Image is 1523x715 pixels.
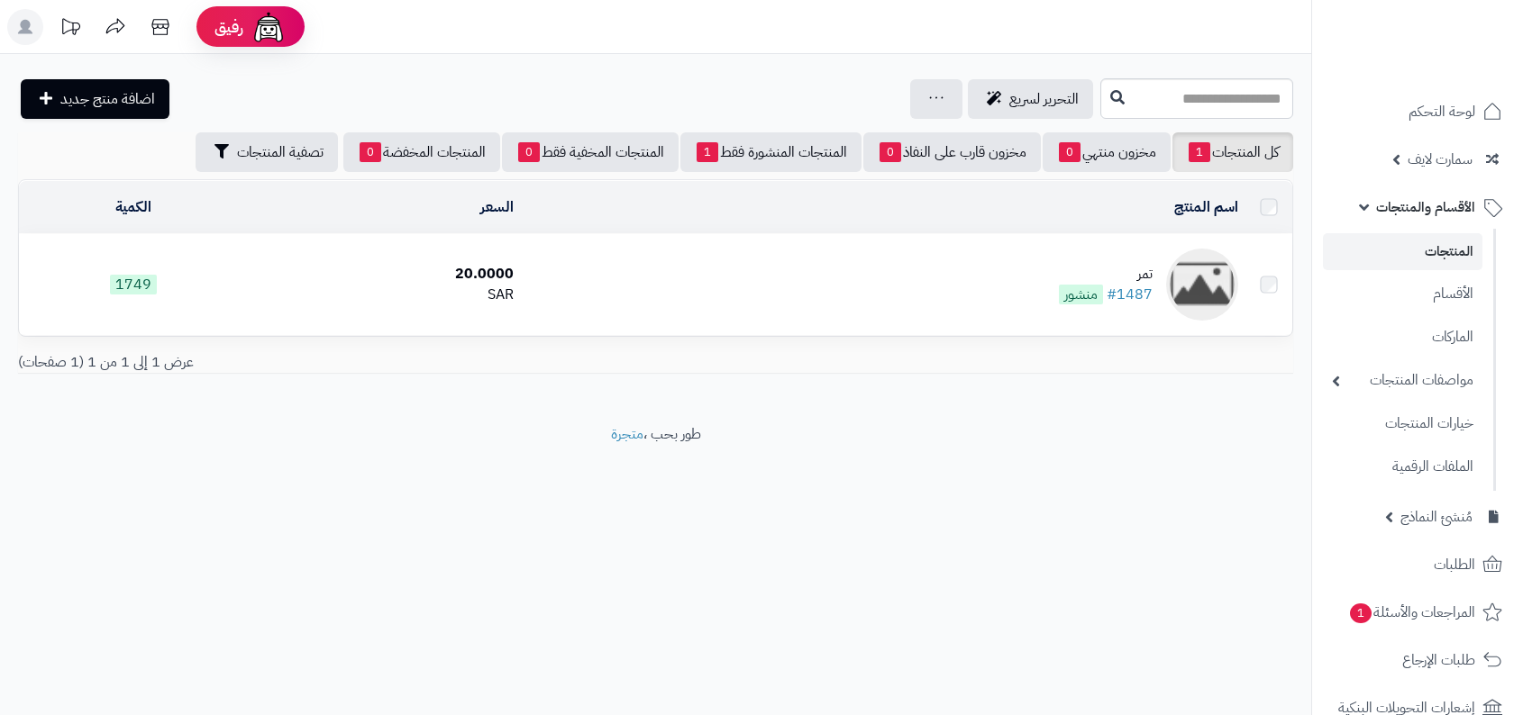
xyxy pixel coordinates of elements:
[1059,285,1103,304] span: منشور
[5,352,656,373] div: عرض 1 إلى 1 من 1 (1 صفحات)
[1376,195,1475,220] span: الأقسام والمنتجات
[1009,88,1079,110] span: التحرير لسريع
[611,423,643,445] a: متجرة
[251,9,287,45] img: ai-face.png
[1059,142,1081,162] span: 0
[196,132,338,172] button: تصفية المنتجات
[968,79,1093,119] a: التحرير لسريع
[1348,600,1475,625] span: المراجعات والأسئلة
[680,132,862,172] a: المنتجات المنشورة فقط1
[21,79,169,119] a: اضافة منتج جديد
[214,16,243,38] span: رفيق
[1059,264,1153,285] div: تمر
[360,142,381,162] span: 0
[697,142,718,162] span: 1
[502,132,679,172] a: المنتجات المخفية فقط0
[880,142,901,162] span: 0
[1174,196,1238,218] a: اسم المنتج
[1323,361,1482,400] a: مواصفات المنتجات
[1323,318,1482,357] a: الماركات
[863,132,1041,172] a: مخزون قارب على النفاذ0
[1409,99,1475,124] span: لوحة التحكم
[1434,552,1475,577] span: الطلبات
[1408,147,1473,172] span: سمارت لايف
[1189,142,1210,162] span: 1
[115,196,151,218] a: الكمية
[1166,249,1238,321] img: تمر
[60,88,155,110] span: اضافة منتج جديد
[255,285,514,305] div: SAR
[1323,90,1512,133] a: لوحة التحكم
[1107,284,1153,305] a: #1487
[1323,591,1512,634] a: المراجعات والأسئلة1
[1323,448,1482,486] a: الملفات الرقمية
[480,196,514,218] a: السعر
[1323,638,1512,682] a: طلبات الإرجاع
[1323,233,1482,270] a: المنتجات
[237,141,324,163] span: تصفية المنتجات
[343,132,500,172] a: المنتجات المخفضة0
[518,142,540,162] span: 0
[1400,504,1473,529] span: مُنشئ النماذج
[1043,132,1171,172] a: مخزون منتهي0
[1350,603,1372,623] span: 1
[110,275,157,294] span: 1749
[1323,275,1482,313] a: الأقسام
[1402,647,1475,673] span: طلبات الإرجاع
[48,9,93,50] a: تحديثات المنصة
[1323,543,1512,586] a: الطلبات
[1172,132,1293,172] a: كل المنتجات1
[1323,404,1482,443] a: خيارات المنتجات
[255,264,514,285] div: 20.0000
